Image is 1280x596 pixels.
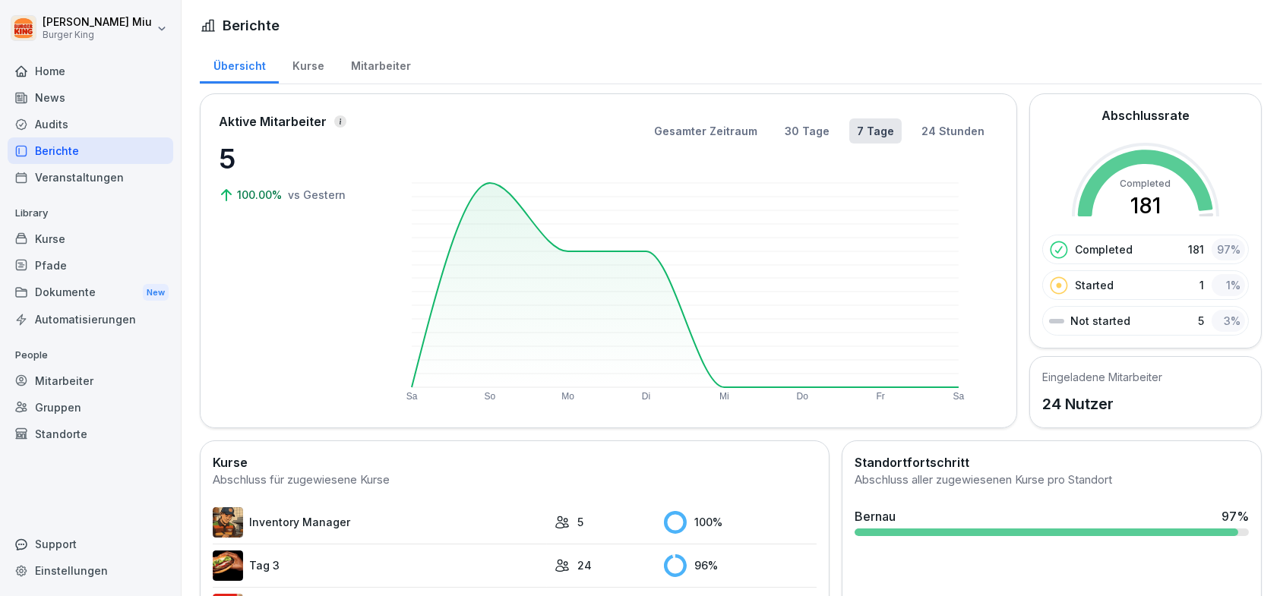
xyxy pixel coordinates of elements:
[849,118,902,143] button: 7 Tage
[855,453,1249,471] h2: Standortfortschritt
[213,453,817,471] h2: Kurse
[1212,238,1245,260] div: 97 %
[8,343,173,367] p: People
[1042,393,1162,415] p: 24 Nutzer
[8,279,173,307] a: DokumenteNew
[337,45,424,84] a: Mitarbeiter
[796,391,808,402] text: Do
[8,58,173,84] a: Home
[213,550,243,581] img: cq6tslmxu1pybroki4wxmcwi.png
[8,164,173,191] a: Veranstaltungen
[953,391,964,402] text: Sa
[1075,277,1114,293] p: Started
[484,391,495,402] text: So
[719,391,729,402] text: Mi
[8,531,173,557] div: Support
[849,501,1255,542] a: Bernau97%
[777,118,837,143] button: 30 Tage
[8,137,173,164] a: Berichte
[8,306,173,333] a: Automatisierungen
[577,557,592,573] p: 24
[8,84,173,111] a: News
[8,111,173,137] a: Audits
[1212,310,1245,332] div: 3 %
[1075,241,1133,257] p: Completed
[288,187,346,203] p: vs Gestern
[1198,313,1204,329] p: 5
[855,507,896,525] div: Bernau
[8,252,173,279] a: Pfade
[1188,241,1204,257] p: 181
[664,511,817,534] div: 100 %
[406,391,418,402] text: Sa
[200,45,279,84] a: Übersicht
[213,507,547,538] a: Inventory Manager
[8,201,173,225] p: Library
[914,118,992,143] button: 24 Stunden
[876,391,884,402] text: Fr
[223,15,280,36] h1: Berichte
[8,421,173,447] a: Standorte
[279,45,337,84] a: Kurse
[1212,274,1245,296] div: 1 %
[1042,369,1162,385] h5: Eingeladene Mitarbeiter
[8,557,173,584] a: Einstellungen
[43,30,152,40] p: Burger King
[1222,507,1249,525] div: 97 %
[219,112,327,131] p: Aktive Mitarbeiter
[8,225,173,252] a: Kurse
[213,550,547,581] a: Tag 3
[213,507,243,538] img: o1h5p6rcnzw0lu1jns37xjxx.png
[1101,106,1190,125] h2: Abschlussrate
[237,187,285,203] p: 100.00%
[143,284,169,301] div: New
[8,279,173,307] div: Dokumente
[43,16,152,29] p: [PERSON_NAME] Miu
[561,391,574,402] text: Mo
[646,118,765,143] button: Gesamter Zeitraum
[8,367,173,394] a: Mitarbeiter
[664,554,817,577] div: 96 %
[642,391,650,402] text: Di
[855,471,1249,489] div: Abschluss aller zugewiesenen Kurse pro Standort
[577,514,583,530] p: 5
[8,394,173,421] a: Gruppen
[1199,277,1204,293] p: 1
[1070,313,1130,329] p: Not started
[213,471,817,489] div: Abschluss für zugewiesene Kurse
[219,138,371,179] p: 5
